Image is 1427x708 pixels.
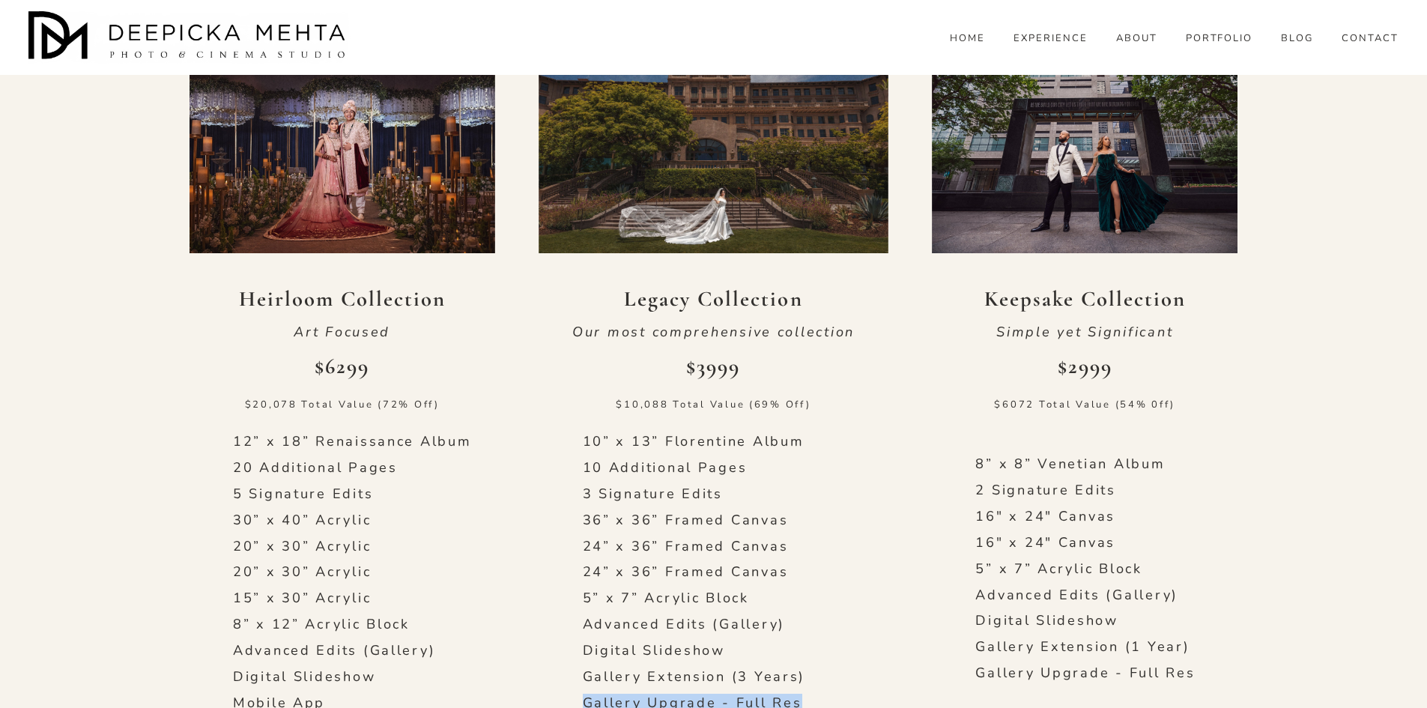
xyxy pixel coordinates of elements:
[1058,354,1112,379] strong: $2999
[233,434,495,450] p: 12” x 18” Renaissance Album
[984,286,1186,312] strong: Keepsake Collection
[539,399,888,411] p: $10,088 Total Value (69% Off)
[975,482,1237,499] p: 2 Signature Edits
[1116,31,1157,45] a: ABOUT
[572,323,855,341] em: Our most comprehensive collection
[583,564,845,581] p: 24” x 36” Framed Canvas
[950,31,985,45] a: HOME
[583,486,845,503] p: 3 Signature Edits
[294,323,390,341] em: Art Focused
[1281,31,1313,45] a: folder dropdown
[233,564,495,581] p: 20” x 30” Acrylic
[1186,31,1253,45] a: PORTFOLIO
[239,286,446,312] strong: Heirloom Collection
[975,613,1237,629] p: Digital Slideshow
[233,486,495,503] p: 5 Signature Edits
[315,354,369,379] strong: $6299
[233,539,495,555] p: 20” x 30” Acrylic
[1342,31,1399,45] a: CONTACT
[28,11,351,64] img: Austin Wedding Photographer - Deepicka Mehta Photography &amp; Cinematography
[583,617,845,633] p: Advanced Edits (Gallery)
[583,590,845,607] p: 5” x 7” Acrylic Block
[996,323,1173,341] em: Simple yet Significant
[583,460,845,476] p: 10 Additional Pages
[624,286,802,312] strong: Legacy Collection
[975,665,1237,682] p: Gallery Upgrade - Full Res
[1014,31,1088,45] a: EXPERIENCE
[190,399,495,411] p: $20,078 Total Value (72% Off)
[975,639,1237,656] p: Gallery Extension (1 Year)
[975,509,1237,525] p: 16" x 24" Canvas
[583,539,845,555] p: 24” x 36” Framed Canvas
[233,643,495,659] p: Advanced Edits (Gallery)
[583,643,845,659] p: Digital Slideshow
[975,456,1237,473] p: 8” x 8” Venetian Album
[975,587,1237,604] p: Advanced Edits (Gallery)
[583,512,845,529] p: 36” x 36” Framed Canvas
[233,512,495,529] p: 30” x 40” Acrylic
[1281,33,1313,45] span: BLOG
[233,617,495,633] p: 8” x 12” Acrylic Block
[233,590,495,607] p: 15” x 30” Acrylic
[975,561,1237,578] p: 5” x 7” Acrylic Block
[975,535,1237,551] p: 16" x 24" Canvas
[233,460,495,476] p: 20 Additional Pages
[932,399,1237,411] p: $6072 Total Value (54% 0ff)
[233,669,495,686] p: Digital Slideshow
[686,354,740,379] strong: $3999
[583,669,845,686] p: Gallery Extension (3 Years)
[583,434,845,450] p: 10” x 13” Florentine Album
